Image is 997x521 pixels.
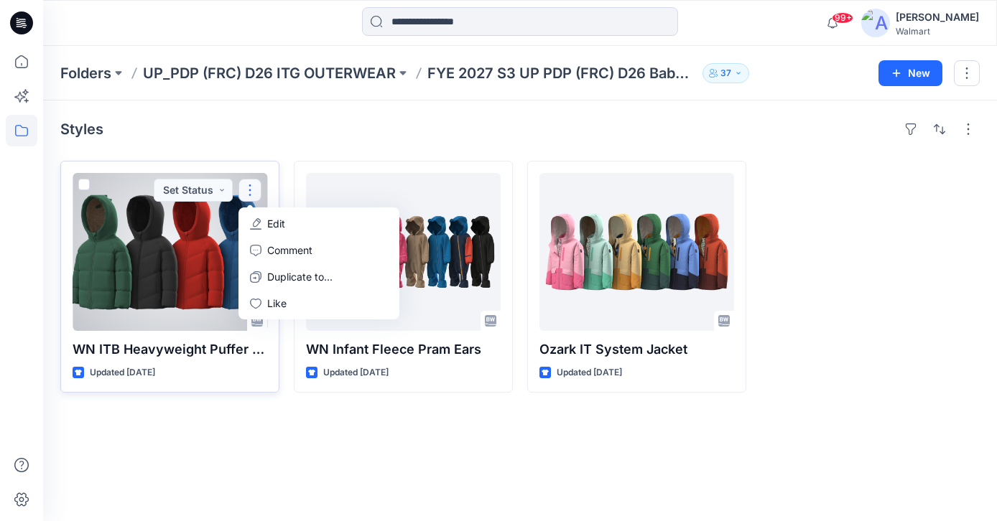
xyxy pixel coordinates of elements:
[267,296,287,311] p: Like
[267,216,285,231] p: Edit
[896,9,979,26] div: [PERSON_NAME]
[267,269,333,284] p: Duplicate to...
[539,173,734,331] a: Ozark IT System Jacket
[861,9,890,37] img: avatar
[306,173,501,331] a: WN Infant Fleece Pram Ears
[896,26,979,37] div: Walmart
[832,12,853,24] span: 99+
[427,63,697,83] p: FYE 2027 S3 UP PDP (FRC) D26 Baby & Toddler Girl Outerwear - Ozark Trail
[702,63,749,83] button: 37
[241,210,397,237] a: Edit
[720,65,731,81] p: 37
[557,365,622,380] p: Updated [DATE]
[143,63,396,83] a: UP_PDP (FRC) D26 ITG OUTERWEAR
[73,173,267,331] a: WN ITB Heavyweight Puffer Straight 0929
[267,243,312,258] p: Comment
[73,339,267,360] p: WN ITB Heavyweight Puffer Straight 0929
[306,339,501,360] p: WN Infant Fleece Pram Ears
[323,365,389,380] p: Updated [DATE]
[878,60,942,86] button: New
[539,339,734,360] p: Ozark IT System Jacket
[90,365,155,380] p: Updated [DATE]
[60,121,103,138] h4: Styles
[60,63,111,83] a: Folders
